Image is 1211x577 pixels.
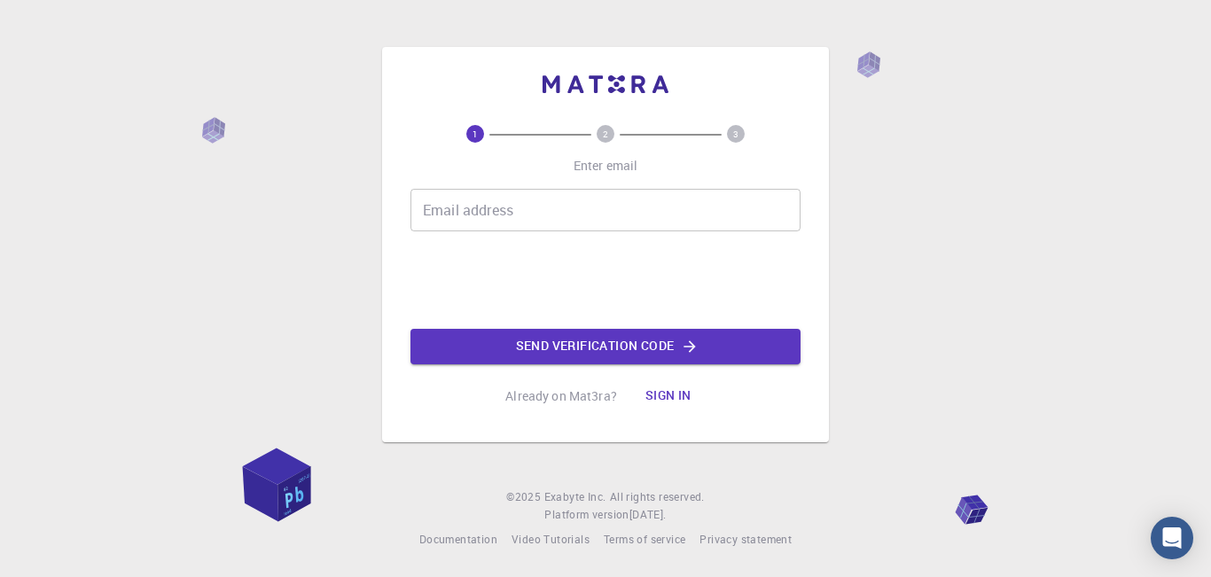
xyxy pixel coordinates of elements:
a: [DATE]. [629,506,667,524]
span: Video Tutorials [512,532,590,546]
p: Already on Mat3ra? [505,387,617,405]
a: Video Tutorials [512,531,590,549]
iframe: reCAPTCHA [471,246,740,315]
a: Exabyte Inc. [544,488,606,506]
span: All rights reserved. [610,488,705,506]
text: 2 [603,128,608,140]
button: Sign in [631,378,706,414]
p: Enter email [574,157,638,175]
button: Send verification code [410,329,801,364]
span: Documentation [419,532,497,546]
div: Open Intercom Messenger [1151,517,1193,559]
span: Platform version [544,506,629,524]
text: 3 [733,128,738,140]
span: Terms of service [604,532,685,546]
a: Privacy statement [699,531,792,549]
span: [DATE] . [629,507,667,521]
text: 1 [473,128,478,140]
span: Privacy statement [699,532,792,546]
a: Terms of service [604,531,685,549]
a: Documentation [419,531,497,549]
span: © 2025 [506,488,543,506]
span: Exabyte Inc. [544,489,606,503]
